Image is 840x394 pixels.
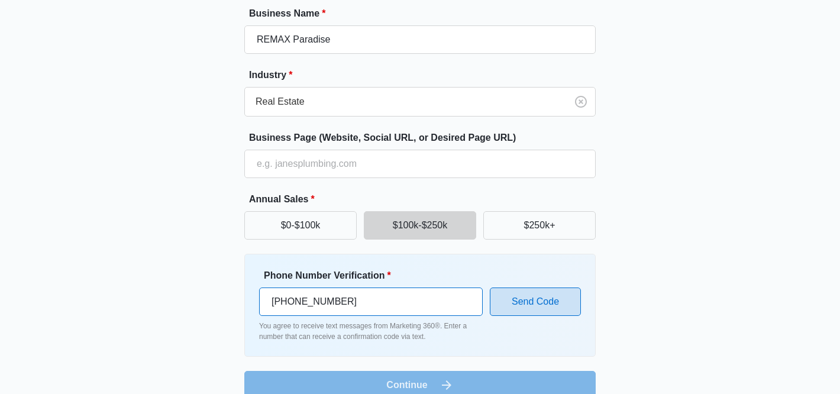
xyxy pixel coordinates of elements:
[249,7,600,21] label: Business Name
[249,192,600,206] label: Annual Sales
[483,211,596,240] button: $250k+
[244,211,357,240] button: $0-$100k
[244,25,596,54] input: e.g. Jane's Plumbing
[364,211,476,240] button: $100k-$250k
[249,68,600,82] label: Industry
[244,150,596,178] input: e.g. janesplumbing.com
[490,288,581,316] button: Send Code
[264,269,487,283] label: Phone Number Verification
[259,288,483,316] input: Ex. +1-555-555-5555
[249,131,600,145] label: Business Page (Website, Social URL, or Desired Page URL)
[259,321,483,342] p: You agree to receive text messages from Marketing 360®. Enter a number that can receive a confirm...
[571,92,590,111] button: Clear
